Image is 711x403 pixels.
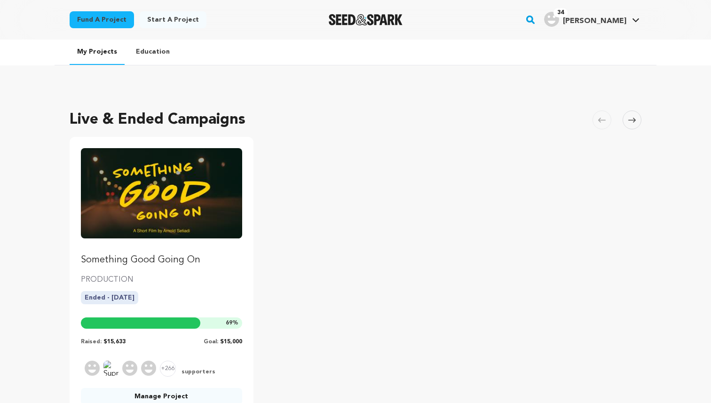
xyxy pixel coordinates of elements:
p: PRODUCTION [81,274,242,285]
span: [PERSON_NAME] [563,17,626,25]
span: 69 [226,320,232,326]
img: Supporter Image [122,361,137,376]
h2: Live & Ended Campaigns [70,109,245,131]
img: Supporter Image [141,361,156,376]
span: 34 [553,8,568,17]
span: $15,633 [103,339,126,345]
img: user.png [544,12,559,27]
a: Start a project [140,11,206,28]
span: Goal: [204,339,218,345]
a: Education [128,40,177,64]
a: My Projects [70,40,125,65]
a: Arnold S.'s Profile [542,10,641,27]
div: Arnold S.'s Profile [544,12,626,27]
img: Seed&Spark Logo Dark Mode [329,14,403,25]
img: Supporter Image [103,361,118,376]
span: Arnold S.'s Profile [542,10,641,30]
a: Fund a project [70,11,134,28]
img: Supporter Image [85,361,100,376]
a: Seed&Spark Homepage [329,14,403,25]
span: % [226,319,238,327]
span: supporters [180,368,215,377]
p: Something Good Going On [81,253,242,267]
span: Raised: [81,339,102,345]
span: $15,000 [220,339,242,345]
p: Ended - [DATE] [81,291,138,304]
span: +266 [160,361,176,377]
a: Fund Something Good Going On [81,148,242,267]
